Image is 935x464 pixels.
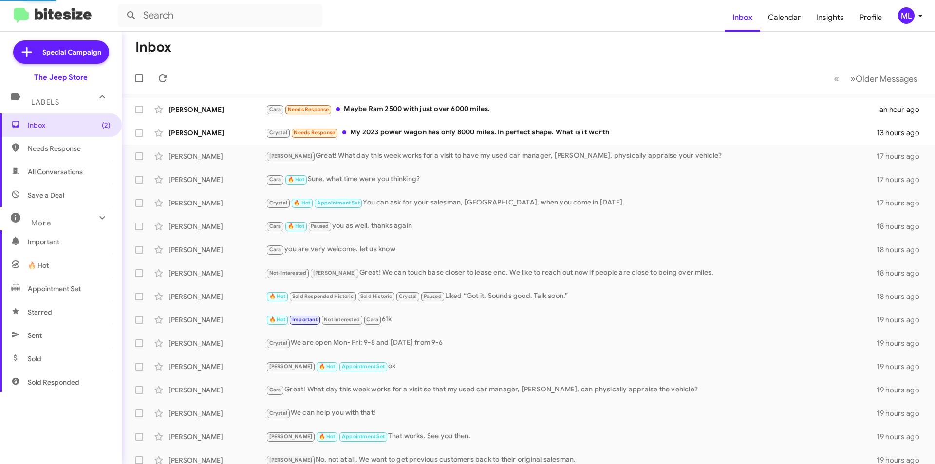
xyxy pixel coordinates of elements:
span: « [834,73,839,85]
span: Appointment Set [342,433,385,440]
span: Cara [366,316,378,323]
div: My 2023 power wagon has only 8000 miles. In perfect shape. What is it worth [266,127,877,138]
div: We can help you with that! [266,408,877,419]
span: Sold Historic [360,293,393,299]
span: 🔥 Hot [294,200,310,206]
span: (2) [102,120,111,130]
div: Sure, what time were you thinking? [266,174,877,185]
span: Crystal [269,410,287,416]
span: Sold [28,354,41,364]
div: [PERSON_NAME] [168,128,266,138]
div: [PERSON_NAME] [168,338,266,348]
div: 19 hours ago [877,432,927,442]
span: Inbox [28,120,111,130]
span: Appointment Set [317,200,360,206]
span: Crystal [269,130,287,136]
div: you are very welcome. let us know [266,244,877,255]
span: Labels [31,98,59,107]
div: [PERSON_NAME] [168,408,266,418]
div: ML [898,7,915,24]
div: [PERSON_NAME] [168,432,266,442]
div: [PERSON_NAME] [168,175,266,185]
div: That works. See you then. [266,431,877,442]
span: More [31,219,51,227]
div: [PERSON_NAME] [168,105,266,114]
span: Needs Response [288,106,329,112]
span: Cara [269,223,281,229]
span: Appointment Set [342,363,385,370]
div: 19 hours ago [877,362,927,371]
input: Search [118,4,322,27]
div: 19 hours ago [877,338,927,348]
div: 61k [266,314,877,325]
span: 🔥 Hot [288,176,304,183]
span: Starred [28,307,52,317]
div: 19 hours ago [877,385,927,395]
span: [PERSON_NAME] [269,457,313,463]
div: Great! What day this week works for a visit to have my used car manager, [PERSON_NAME], physicall... [266,150,877,162]
div: [PERSON_NAME] [168,222,266,231]
div: [PERSON_NAME] [168,198,266,208]
button: Next [844,69,923,89]
a: Inbox [725,3,760,32]
div: 13 hours ago [877,128,927,138]
div: Maybe Ram 2500 with just over 6000 miles. [266,104,879,115]
div: Great! What day this week works for a visit so that my used car manager, [PERSON_NAME], can physi... [266,384,877,395]
button: Previous [828,69,845,89]
div: 18 hours ago [877,222,927,231]
span: Important [292,316,318,323]
div: 19 hours ago [877,315,927,325]
span: Crystal [269,340,287,346]
span: Crystal [399,293,417,299]
button: ML [890,7,924,24]
div: 17 hours ago [877,175,927,185]
div: [PERSON_NAME] [168,268,266,278]
span: » [850,73,856,85]
div: We are open Mon- Fri: 9-8 and [DATE] from 9-6 [266,337,877,349]
span: Calendar [760,3,808,32]
div: ok [266,361,877,372]
span: Needs Response [294,130,335,136]
span: 🔥 Hot [319,363,336,370]
div: [PERSON_NAME] [168,315,266,325]
span: Crystal [269,200,287,206]
div: The Jeep Store [34,73,88,82]
div: you as well. thanks again [266,221,877,232]
span: Cara [269,246,281,253]
span: Paused [424,293,442,299]
span: Special Campaign [42,47,101,57]
span: 🔥 Hot [269,316,286,323]
span: Needs Response [28,144,111,153]
a: Insights [808,3,852,32]
div: Liked “Got it. Sounds good. Talk soon.” [266,291,877,302]
span: [PERSON_NAME] [313,270,356,276]
div: 18 hours ago [877,245,927,255]
div: [PERSON_NAME] [168,385,266,395]
span: Sold Responded [28,377,79,387]
h1: Inbox [135,39,171,55]
a: Special Campaign [13,40,109,64]
div: 19 hours ago [877,408,927,418]
div: Great! We can touch base closer to lease end. We like to reach out now if people are close to bei... [266,267,877,278]
span: [PERSON_NAME] [269,433,313,440]
div: [PERSON_NAME] [168,245,266,255]
span: Not Interested [324,316,360,323]
span: Older Messages [856,74,917,84]
span: 🔥 Hot [269,293,286,299]
span: 🔥 Hot [319,433,336,440]
span: Cara [269,176,281,183]
span: 🔥 Hot [28,260,49,270]
div: 17 hours ago [877,198,927,208]
div: an hour ago [879,105,927,114]
div: [PERSON_NAME] [168,362,266,371]
span: Cara [269,387,281,393]
span: Appointment Set [28,284,81,294]
span: Sold Responded Historic [292,293,354,299]
span: All Conversations [28,167,83,177]
span: Paused [311,223,329,229]
span: Sent [28,331,42,340]
div: [PERSON_NAME] [168,151,266,161]
nav: Page navigation example [828,69,923,89]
